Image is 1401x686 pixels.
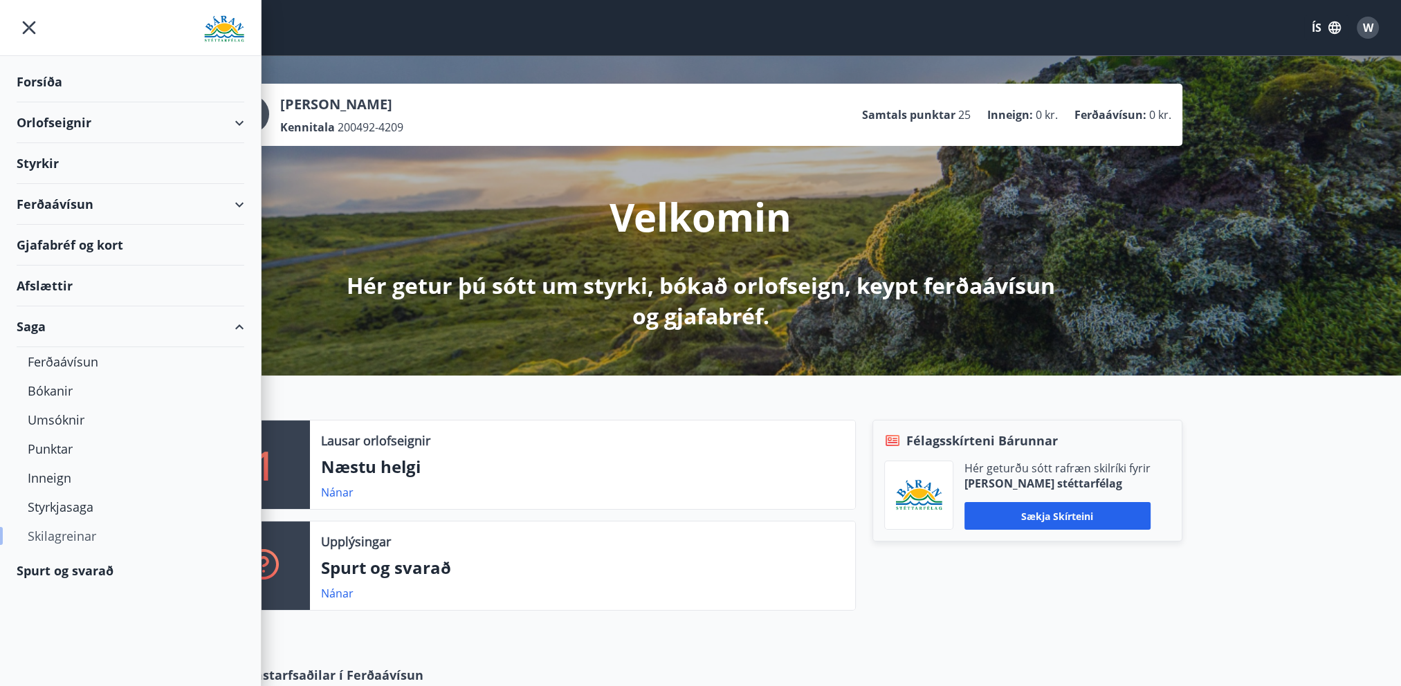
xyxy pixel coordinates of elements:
[1149,107,1171,122] span: 0 kr.
[17,225,244,266] div: Gjafabréf og kort
[964,502,1151,530] button: Sækja skírteini
[1074,107,1146,122] p: Ferðaávísun :
[204,15,244,43] img: union_logo
[862,107,955,122] p: Samtals punktar
[610,190,791,243] p: Velkomin
[321,455,844,479] p: Næstu helgi
[28,521,233,550] div: Skilagreinar
[321,432,430,449] p: Lausar orlofseignir
[987,107,1033,122] p: Inneign :
[338,120,403,135] span: 200492-4209
[895,479,942,512] img: Bz2lGXKH3FXEIQKvoQ8VL0Fr0uCiWgfgA3I6fSs8.png
[280,95,403,114] p: [PERSON_NAME]
[236,666,423,684] span: Samstarfsaðilar í Ferðaávísun
[17,306,244,347] div: Saga
[321,485,354,500] a: Nánar
[28,492,233,521] div: Styrkjasaga
[964,476,1151,491] p: [PERSON_NAME] stéttarfélag
[28,347,233,376] div: Ferðaávísun
[321,586,354,601] a: Nánar
[17,266,244,306] div: Afslættir
[17,184,244,225] div: Ferðaávísun
[321,556,844,580] p: Spurt og svarað
[17,550,244,591] div: Spurt og svarað
[28,463,233,492] div: Inneign
[906,432,1058,449] span: Félagsskírteni Bárunnar
[254,438,276,491] p: 1
[17,102,244,143] div: Orlofseignir
[1363,20,1373,35] span: W
[280,120,335,135] p: Kennitala
[17,15,42,40] button: menu
[28,434,233,463] div: Punktar
[321,532,391,550] p: Upplýsingar
[1351,11,1384,44] button: W
[17,62,244,102] div: Forsíða
[28,376,233,405] div: Bókanir
[336,270,1066,331] p: Hér getur þú sótt um styrki, bókað orlofseign, keypt ferðaávísun og gjafabréf.
[17,143,244,184] div: Styrkir
[28,405,233,434] div: Umsóknir
[964,461,1151,476] p: Hér geturðu sótt rafræn skilríki fyrir
[958,107,971,122] span: 25
[1304,15,1348,40] button: ÍS
[1036,107,1058,122] span: 0 kr.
